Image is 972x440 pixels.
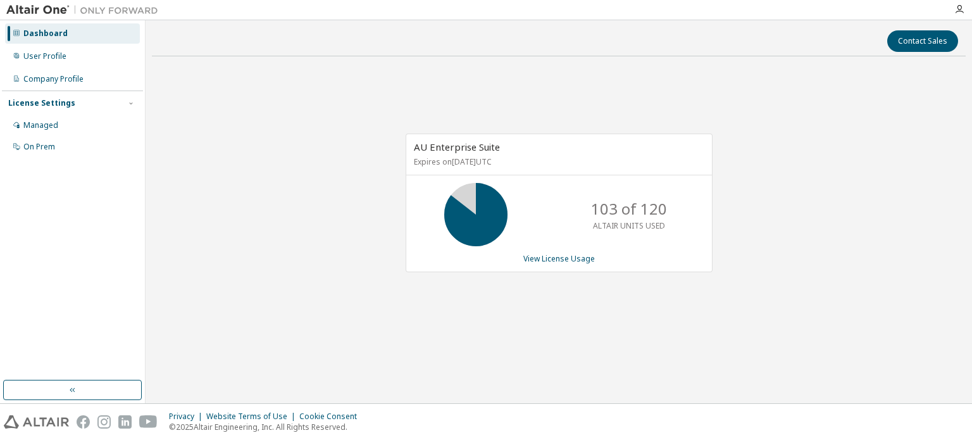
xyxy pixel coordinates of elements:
a: View License Usage [523,253,595,264]
img: youtube.svg [139,415,158,429]
div: On Prem [23,142,55,152]
button: Contact Sales [887,30,958,52]
div: User Profile [23,51,66,61]
p: 103 of 120 [591,198,667,220]
img: Altair One [6,4,165,16]
span: AU Enterprise Suite [414,141,500,153]
img: linkedin.svg [118,415,132,429]
img: altair_logo.svg [4,415,69,429]
p: Expires on [DATE] UTC [414,156,701,167]
p: © 2025 Altair Engineering, Inc. All Rights Reserved. [169,422,364,432]
img: instagram.svg [97,415,111,429]
img: facebook.svg [77,415,90,429]
div: Managed [23,120,58,130]
p: ALTAIR UNITS USED [593,220,665,231]
div: Company Profile [23,74,84,84]
div: Privacy [169,412,206,422]
div: Cookie Consent [299,412,364,422]
div: License Settings [8,98,75,108]
div: Website Terms of Use [206,412,299,422]
div: Dashboard [23,28,68,39]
